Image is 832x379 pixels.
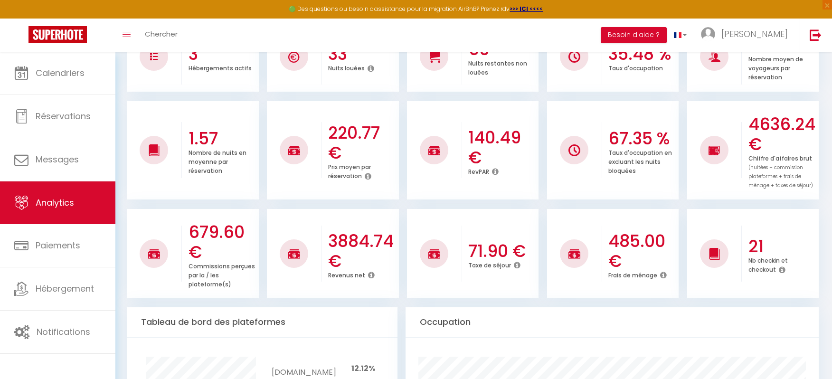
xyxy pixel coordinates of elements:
[748,53,803,81] p: Nombre moyen de voyageurs par réservation
[810,29,822,41] img: logout
[568,144,580,156] img: NO IMAGE
[328,62,365,72] p: Nuits louées
[608,231,676,271] h3: 485.00 €
[189,129,256,149] h3: 1.57
[748,164,813,189] span: (nuitées + commission plateformes + frais de ménage + taxes de séjour)
[694,19,800,52] a: ... [PERSON_NAME]
[36,67,85,79] span: Calendriers
[601,27,667,43] button: Besoin d'aide ?
[36,153,79,165] span: Messages
[701,27,715,41] img: ...
[608,129,676,149] h3: 67.35 %
[145,29,178,39] span: Chercher
[468,259,511,269] p: Taxe de séjour
[189,44,256,64] h3: 3
[189,62,252,72] p: Hébergements actifs
[36,197,74,208] span: Analytics
[748,152,813,189] p: Chiffre d'affaires brut
[36,239,80,251] span: Paiements
[328,231,396,271] h3: 3884.74 €
[328,161,371,180] p: Prix moyen par réservation
[608,44,676,64] h3: 35.48 %
[608,147,672,175] p: Taux d'occupation en excluant les nuits bloquées
[189,147,246,175] p: Nombre de nuits en moyenne par réservation
[37,326,90,338] span: Notifications
[468,166,489,176] p: RevPAR
[36,283,94,294] span: Hébergement
[468,57,527,76] p: Nuits restantes non louées
[328,269,365,279] p: Revenus net
[138,19,185,52] a: Chercher
[328,123,396,163] h3: 220.77 €
[748,255,788,274] p: Nb checkin et checkout
[351,363,375,374] span: 12.12%
[510,5,543,13] a: >>> ICI <<<<
[127,307,397,337] div: Tableau de bord des plateformes
[608,269,657,279] p: Frais de ménage
[328,44,396,64] h3: 33
[748,237,816,256] h3: 21
[709,144,720,156] img: NO IMAGE
[36,110,91,122] span: Réservations
[468,241,536,261] h3: 71.90 €
[189,260,255,288] p: Commissions perçues par la / les plateforme(s)
[406,307,818,337] div: Occupation
[608,62,663,72] p: Taux d'occupation
[150,53,158,60] img: NO IMAGE
[721,28,788,40] span: [PERSON_NAME]
[28,26,87,43] img: Super Booking
[468,128,536,168] h3: 140.49 €
[748,114,816,154] h3: 4636.24 €
[189,222,256,262] h3: 679.60 €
